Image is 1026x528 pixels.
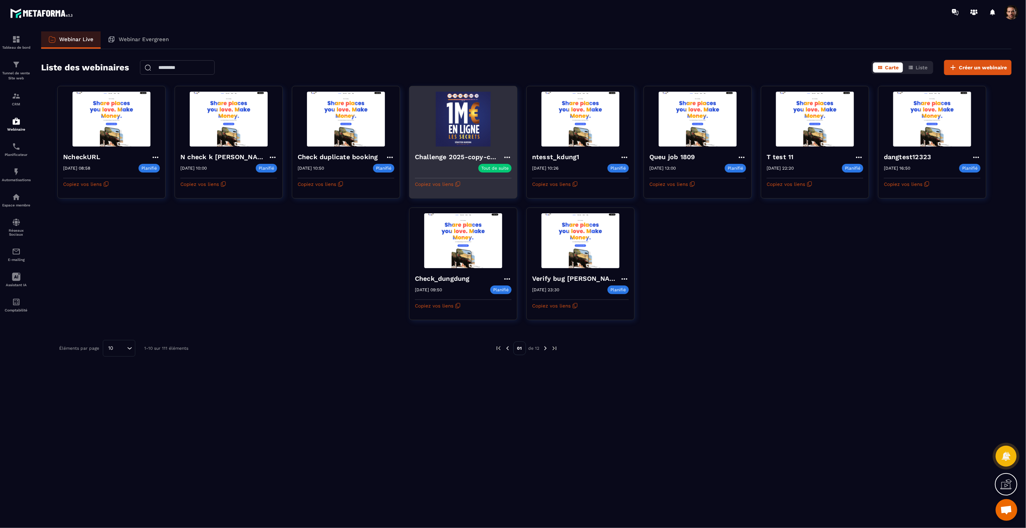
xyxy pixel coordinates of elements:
a: Assistant IA [2,267,31,292]
p: [DATE] 09:50 [415,287,442,292]
p: Planifié [608,285,629,294]
img: next [542,345,549,352]
p: Tunnel de vente Site web [2,71,31,81]
p: E-mailing [2,258,31,262]
button: Copiez vos liens [298,178,343,190]
span: Créer un webinaire [959,64,1007,71]
div: Mở cuộc trò chuyện [996,499,1017,521]
div: Search for option [103,340,135,357]
button: Créer un webinaire [944,60,1012,75]
p: 01 [513,341,526,355]
h4: N check k [PERSON_NAME] [180,152,268,162]
h4: Check duplicate booking [298,152,382,162]
h4: Check_dungdung [415,274,473,284]
p: Espace membre [2,203,31,207]
p: Réseaux Sociaux [2,228,31,236]
button: Copiez vos liens [415,300,461,311]
a: accountantaccountantComptabilité [2,292,31,318]
h2: Liste des webinaires [41,60,129,75]
a: social-networksocial-networkRéseaux Sociaux [2,213,31,242]
p: Comptabilité [2,308,31,312]
p: 1-10 sur 111 éléments [144,346,188,351]
p: [DATE] 10:50 [298,166,324,171]
a: emailemailE-mailing [2,242,31,267]
p: Planificateur [2,153,31,157]
h4: NcheckURL [63,152,104,162]
img: social-network [12,218,21,227]
a: automationsautomationsEspace membre [2,187,31,213]
img: webinar-background [532,92,629,147]
button: Copiez vos liens [415,178,461,190]
p: [DATE] 13:00 [649,166,676,171]
p: [DATE] 10:26 [532,166,558,171]
button: Copiez vos liens [63,178,109,190]
p: [DATE] 16:50 [884,166,910,171]
img: scheduler [12,142,21,151]
img: automations [12,117,21,126]
p: [DATE] 08:58 [63,166,90,171]
img: automations [12,193,21,201]
img: email [12,247,21,256]
button: Copiez vos liens [532,300,578,311]
img: prev [504,345,511,352]
p: [DATE] 23:30 [532,287,559,292]
p: Tout de suite [481,166,509,171]
a: formationformationTableau de bord [2,30,31,55]
span: Liste [916,65,928,70]
h4: T test 11 [767,152,797,162]
h4: Verify bug [PERSON_NAME] [532,274,620,284]
img: logo [10,6,75,20]
span: Carte [885,65,899,70]
a: formationformationTunnel de vente Site web [2,55,31,86]
img: webinar-background [298,92,394,147]
img: formation [12,35,21,44]
img: webinar-background [63,92,160,147]
p: Planifié [490,285,512,294]
img: webinar-background [180,92,277,147]
button: Copiez vos liens [649,178,695,190]
p: Planifié [959,164,981,173]
img: automations [12,167,21,176]
p: Webinar Evergreen [119,36,169,43]
span: 10 [106,344,116,352]
button: Liste [904,62,932,73]
button: Copiez vos liens [884,178,930,190]
a: formationformationCRM [2,86,31,112]
p: Planifié [139,164,160,173]
button: Copiez vos liens [532,178,578,190]
h4: Challenge 2025-copy-copy [415,152,503,162]
p: de 12 [529,345,540,351]
img: webinar-background [415,213,512,268]
p: Éléments par page [59,346,99,351]
button: Carte [873,62,903,73]
img: webinar-background [767,92,863,147]
img: webinar-background [649,92,746,147]
p: [DATE] 10:00 [180,166,207,171]
img: webinar-background [532,213,629,268]
h4: Queu job 1809 [649,152,699,162]
button: Copiez vos liens [180,178,226,190]
p: Planifié [725,164,746,173]
img: webinar-background [415,92,512,147]
img: prev [495,345,502,352]
h4: dangtest12323 [884,152,935,162]
p: Webinar Live [59,36,93,43]
img: next [551,345,558,352]
a: automationsautomationsAutomatisations [2,162,31,187]
img: formation [12,92,21,100]
button: Copiez vos liens [767,178,812,190]
img: accountant [12,298,21,306]
p: CRM [2,102,31,106]
p: Assistant IA [2,283,31,287]
a: schedulerschedulerPlanificateur [2,137,31,162]
input: Search for option [116,344,125,352]
img: webinar-background [884,92,981,147]
p: Webinaire [2,127,31,131]
p: Automatisations [2,178,31,182]
p: Planifié [842,164,863,173]
a: automationsautomationsWebinaire [2,112,31,137]
p: Tableau de bord [2,45,31,49]
img: formation [12,60,21,69]
p: [DATE] 22:20 [767,166,794,171]
p: Planifié [608,164,629,173]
